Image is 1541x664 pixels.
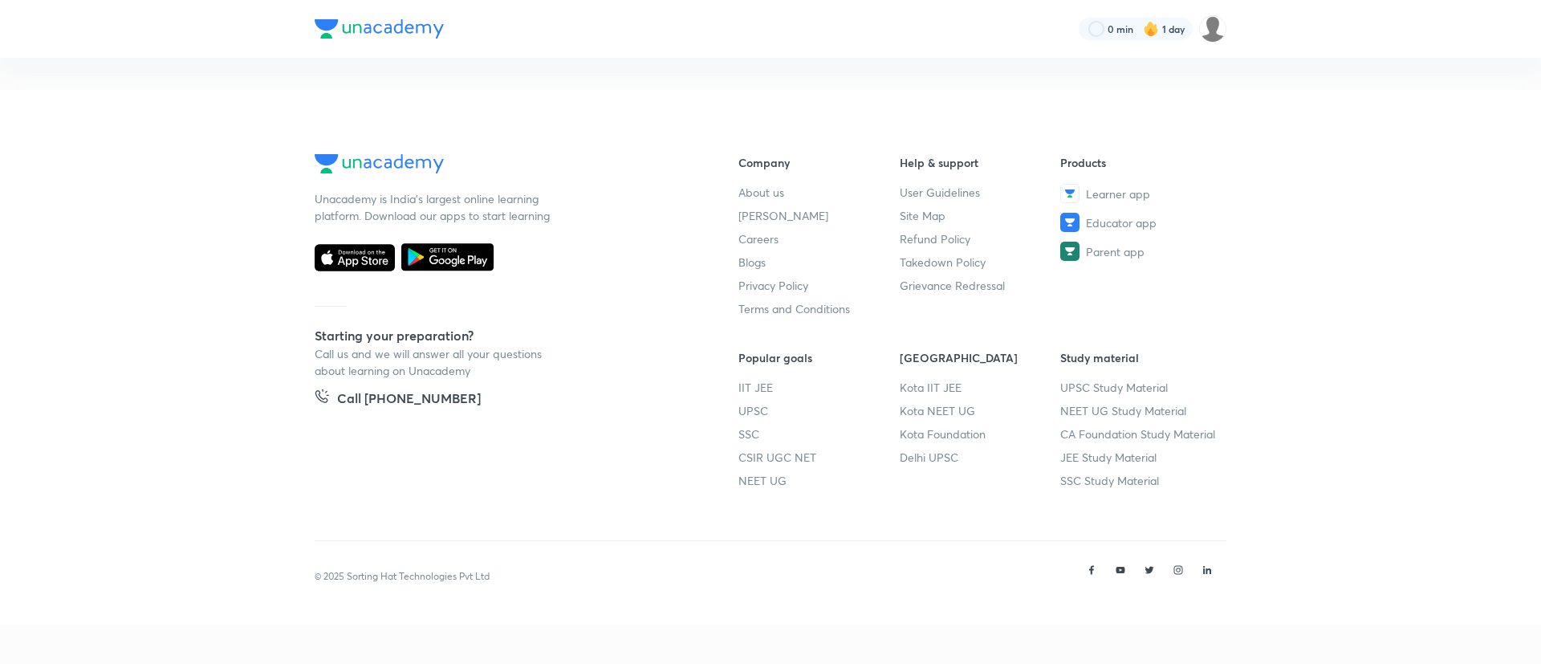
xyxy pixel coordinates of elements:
a: Privacy Policy [738,277,900,294]
a: NEET UG [738,472,900,489]
span: Learner app [1086,185,1150,202]
h6: Study material [1060,349,1222,366]
a: CA Foundation Study Material [1060,426,1222,442]
a: User Guidelines [900,184,1061,201]
a: Call [PHONE_NUMBER] [315,389,481,411]
img: Learner app [1060,184,1080,203]
a: NEET UG Study Material [1060,402,1222,419]
p: © 2025 Sorting Hat Technologies Pvt Ltd [315,569,490,584]
a: UPSC [738,402,900,419]
a: Careers [738,230,900,247]
h6: Company [738,154,900,171]
a: Takedown Policy [900,254,1061,271]
img: Company Logo [315,19,444,39]
h5: Call [PHONE_NUMBER] [337,389,481,411]
img: Educator app [1060,213,1080,232]
span: Parent app [1086,243,1145,260]
h6: [GEOGRAPHIC_DATA] [900,349,1061,366]
a: Educator app [1060,213,1222,232]
a: Learner app [1060,184,1222,203]
a: Kota Foundation [900,426,1061,442]
a: SSC Study Material [1060,472,1222,489]
a: Site Map [900,207,1061,224]
h6: Products [1060,154,1222,171]
a: Grievance Redressal [900,277,1061,294]
a: UPSC Study Material [1060,379,1222,396]
a: JEE Study Material [1060,449,1222,466]
a: [PERSON_NAME] [738,207,900,224]
h5: Starting your preparation? [315,326,687,345]
a: Terms and Conditions [738,300,900,317]
img: Company Logo [315,154,444,173]
a: About us [738,184,900,201]
a: CSIR UGC NET [738,449,900,466]
a: Refund Policy [900,230,1061,247]
h6: Help & support [900,154,1061,171]
span: Careers [738,230,779,247]
a: IIT JEE [738,379,900,396]
img: Nilesh [1199,15,1226,43]
p: Unacademy is India’s largest online learning platform. Download our apps to start learning [315,190,555,224]
a: Delhi UPSC [900,449,1061,466]
p: Call us and we will answer all your questions about learning on Unacademy [315,345,555,379]
a: Blogs [738,254,900,271]
span: Educator app [1086,214,1157,231]
a: Parent app [1060,242,1222,261]
img: streak [1143,21,1159,37]
a: Kota IIT JEE [900,379,1061,396]
a: SSC [738,426,900,442]
h6: Popular goals [738,349,900,366]
img: Parent app [1060,242,1080,261]
a: Company Logo [315,154,687,177]
a: Kota NEET UG [900,402,1061,419]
